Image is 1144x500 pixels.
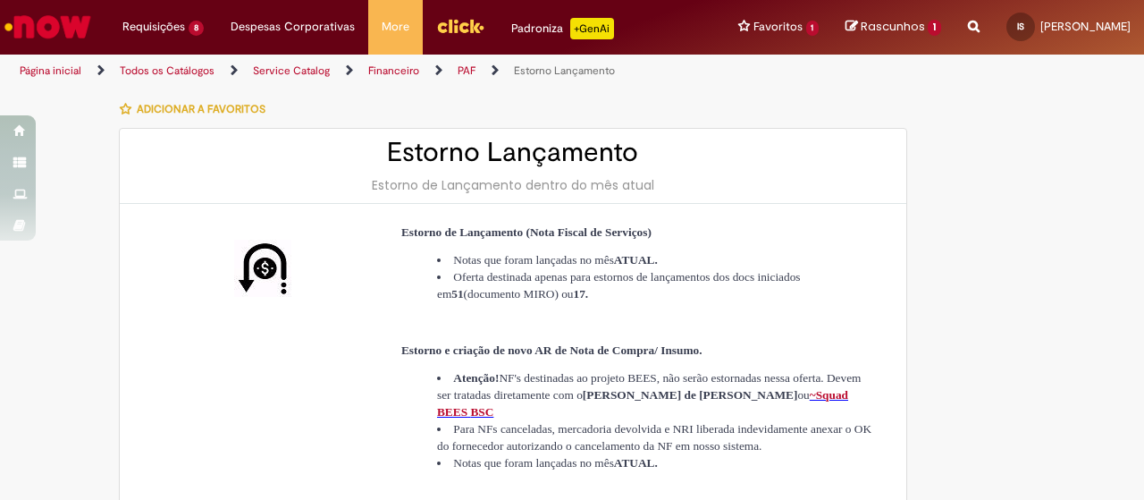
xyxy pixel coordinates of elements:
[382,18,409,36] span: More
[928,20,941,36] span: 1
[138,176,888,194] div: Estorno de Lançamento dentro do mês atual
[189,21,204,36] span: 8
[583,388,798,402] strong: [PERSON_NAME] de [PERSON_NAME]
[511,18,614,39] div: Padroniza
[119,90,275,128] button: Adicionar a Favoritos
[514,64,615,78] a: Estorno Lançamento
[401,343,702,357] span: Estorno e criação de novo AR de Nota de Compra/ Insumo.
[436,13,484,39] img: click_logo_yellow_360x200.png
[753,18,803,36] span: Favoritos
[122,18,185,36] span: Requisições
[20,64,81,78] a: Página inicial
[437,251,875,268] li: Notas que foram lançadas no mês
[137,102,265,116] span: Adicionar a Favoritos
[437,268,875,302] li: Oferta destinada apenas para estornos de lançamentos dos docs iniciados em (documento MIRO) ou
[845,19,941,36] a: Rascunhos
[2,9,94,45] img: ServiceNow
[458,64,475,78] a: PAF
[120,64,214,78] a: Todos os Catálogos
[806,21,820,36] span: 1
[861,18,925,35] span: Rascunhos
[13,55,749,88] ul: Trilhas de página
[401,225,652,239] span: Estorno de Lançamento (Nota Fiscal de Serviços)
[253,64,330,78] a: Service Catalog
[451,287,463,301] strong: 51
[234,240,291,297] img: Estorno Lançamento
[437,454,875,471] li: Notas que foram lançadas no mês
[231,18,355,36] span: Despesas Corporativas
[453,371,499,385] strong: Atenção!
[1017,21,1024,32] span: IS
[368,64,419,78] a: Financeiro
[437,420,875,454] li: Para NFs canceladas, mercadoria devolvida e NRI liberada indevidamente anexar o OK do fornecedor ...
[470,405,493,419] span: BSC
[574,287,589,301] strong: 17.
[1040,19,1131,34] span: [PERSON_NAME]
[570,18,614,39] p: +GenAi
[138,138,888,167] h2: Estorno Lançamento
[614,253,658,267] strong: ATUAL.
[614,456,658,470] strong: ATUAL.
[437,371,862,402] span: NF's destinadas ao projeto BEES, não serão estornadas nessa oferta. Devem ser tratadas diretament...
